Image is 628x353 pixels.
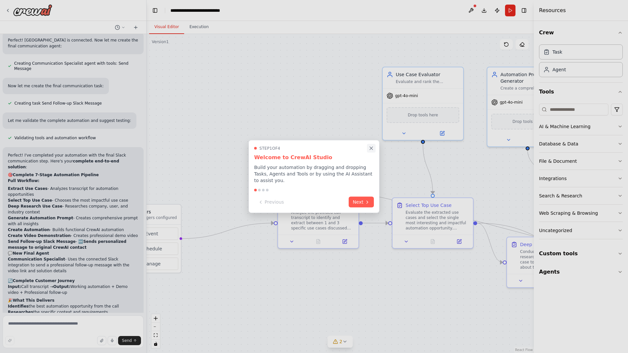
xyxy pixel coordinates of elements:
[150,6,160,15] button: Hide left sidebar
[259,146,280,151] span: Step 1 of 4
[349,197,374,208] button: Next
[254,154,374,161] h3: Welcome to CrewAI Studio
[254,164,374,184] p: Build your automation by dragging and dropping Tasks, Agents and Tools or by using the AI Assista...
[367,144,375,152] button: Close walkthrough
[254,197,288,208] button: Previous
